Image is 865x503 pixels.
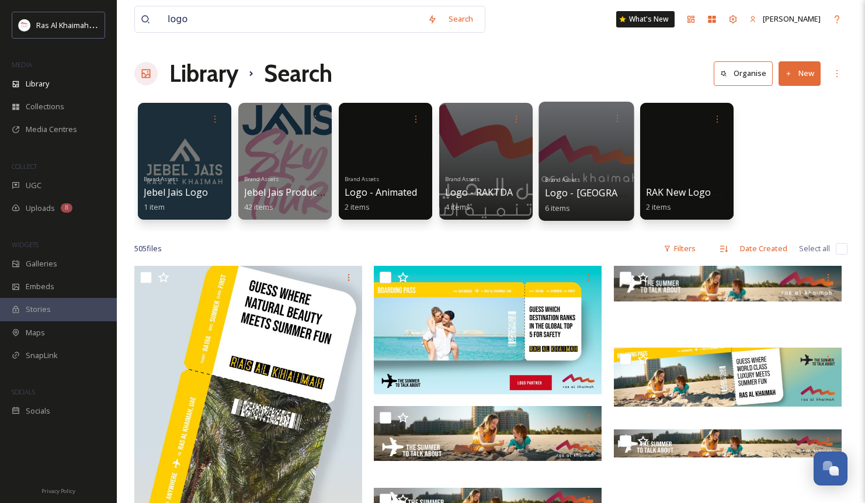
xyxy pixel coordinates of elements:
span: Privacy Policy [41,487,75,495]
a: Brand AssetsLogo - Animated2 items [345,172,417,212]
a: RAK New Logo Animation2 items [646,187,758,212]
span: Brand Assets [144,175,178,183]
a: What's New [616,11,675,27]
span: Select all [799,243,830,254]
span: COLLECT [12,162,37,171]
div: Filters [658,237,701,260]
span: Socials [26,405,50,417]
img: PARTNER LOGO PLACEMENT_Landscape.jpg [374,266,602,394]
span: 2 items [646,202,671,212]
span: SOCIALS [12,387,35,396]
span: Logo - [GEOGRAPHIC_DATA] [545,186,672,199]
div: Date Created [734,237,793,260]
span: RAK New Logo Animation [646,186,758,199]
div: 8 [61,203,72,213]
span: Jebel Jais Products Logos [244,186,355,199]
button: New [779,61,821,85]
a: Brand AssetsLogo - [GEOGRAPHIC_DATA]6 items [545,172,672,213]
span: Collections [26,101,64,112]
span: Brand Assets [545,175,580,183]
span: 2 items [345,202,370,212]
span: 505 file s [134,243,162,254]
a: Organise [714,61,779,85]
span: SnapLink [26,350,58,361]
img: Logo_RAKTDA_RGB-01.png [19,19,30,31]
span: 42 items [244,202,273,212]
div: Search [443,8,479,30]
span: Library [26,78,49,89]
span: Brand Assets [244,175,279,183]
span: Logo - Animated [345,186,417,199]
span: 6 items [545,202,571,213]
span: Ras Al Khaimah Tourism Development Authority [36,19,202,30]
span: Embeds [26,281,54,292]
img: KSA_Digital Banners_Luxury Meets-14.jpg [614,348,842,406]
button: Organise [714,61,773,85]
a: Privacy Policy [41,483,75,497]
span: Brand Assets [445,175,480,183]
span: MEDIA [12,60,32,69]
span: Jebel Jais Logo [144,186,208,199]
span: [PERSON_NAME] [763,13,821,24]
span: Maps [26,327,45,338]
input: Search your library [162,6,422,32]
span: Galleries [26,258,57,269]
a: Brand AssetsLogo - RAKTDA4 items [445,172,513,212]
h1: Search [264,56,332,91]
a: Library [169,56,238,91]
span: UGC [26,180,41,191]
span: WIDGETS [12,240,39,249]
span: Uploads [26,203,55,214]
span: Stories [26,304,51,315]
a: Brand AssetsJebel Jais Products Logos42 items [244,172,355,212]
span: 1 item [144,202,165,212]
a: Brand AssetsJebel Jais Logo1 item [144,172,208,212]
button: Open Chat [814,452,847,485]
a: [PERSON_NAME] [744,8,826,30]
span: Logo - RAKTDA [445,186,513,199]
span: Media Centres [26,124,77,135]
span: 4 items [445,202,470,212]
span: Brand Assets [345,175,379,183]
